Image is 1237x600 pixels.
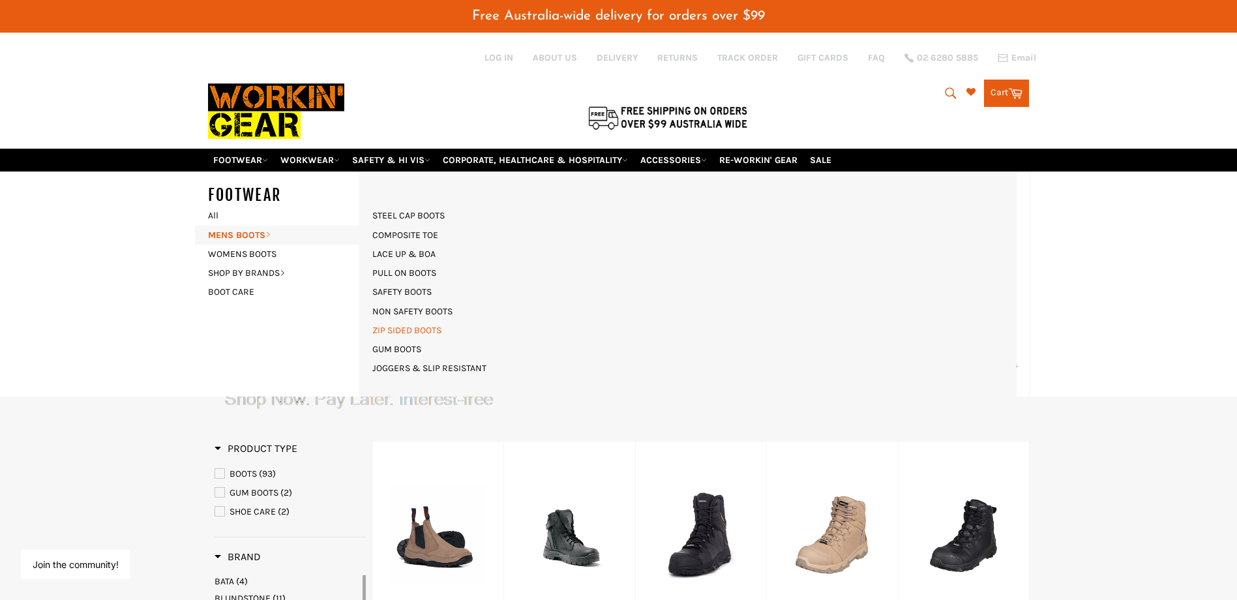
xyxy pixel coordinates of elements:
a: FOOTWEAR [208,149,273,172]
a: ABOUT US [533,52,577,64]
span: Product Type [215,442,297,455]
a: 02 6280 5885 [904,53,978,63]
a: WORKWEAR [275,149,345,172]
a: ACCESSORIES [635,149,712,172]
span: Email [1011,53,1036,63]
img: Flat $9.95 shipping Australia wide [586,104,749,131]
span: GUM BOOTS [230,487,278,498]
a: SHOE CARE [215,505,366,519]
a: PULL ON BOOTS [366,263,443,282]
a: LACE UP & BOA [366,245,442,263]
a: FAQ [868,52,885,64]
a: WOMENS BOOTS [201,245,359,263]
div: MENS BOOTS [359,172,1017,397]
a: Log in [484,52,513,63]
a: ZIP SIDED BOOTS [366,321,448,340]
a: RE-WORKIN' GEAR [714,149,803,172]
a: NON SAFETY BOOTS [366,302,459,321]
a: SALE [805,149,837,172]
a: MENS BOOTS [201,226,359,245]
span: (93) [259,468,276,479]
a: TRACK ORDER [717,52,778,64]
a: Cart [984,80,1029,107]
a: SAFETY & HI VIS [347,149,436,172]
a: All [201,206,372,225]
span: BOOTS [230,468,257,479]
h3: Brand [215,550,261,563]
a: GUM BOOTS [215,486,366,500]
span: BATA [215,576,234,587]
a: SAFETY BOOTS [366,282,438,301]
span: SHOE CARE [230,506,276,517]
h3: Product Type [215,442,297,455]
h5: FOOTWEAR [208,185,372,206]
button: Join the community! [33,559,119,570]
a: RETURNS [657,52,698,64]
a: CORPORATE, HEALTHCARE & HOSPITALITY [438,149,633,172]
a: COMPOSITE TOE [366,226,445,245]
a: GUM BOOTS [366,340,428,359]
a: BATA [215,575,360,588]
a: DELIVERY [597,52,638,64]
span: (2) [278,506,290,517]
a: JOGGERS & SLIP RESISTANT [366,359,493,378]
a: GIFT CARDS [797,52,848,64]
a: BOOTS [215,467,366,481]
a: Email [998,53,1036,63]
a: SHOP BY BRANDS [201,263,359,282]
span: Free Australia-wide delivery for orders over $99 [472,9,765,23]
span: (4) [236,576,248,587]
a: STEEL CAP BOOTS [366,206,451,225]
span: (2) [280,487,292,498]
a: BOOT CARE [201,282,359,301]
span: 02 6280 5885 [917,53,978,63]
img: Workin Gear leaders in Workwear, Safety Boots, PPE, Uniforms. Australia's No.1 in Workwear [208,74,344,148]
